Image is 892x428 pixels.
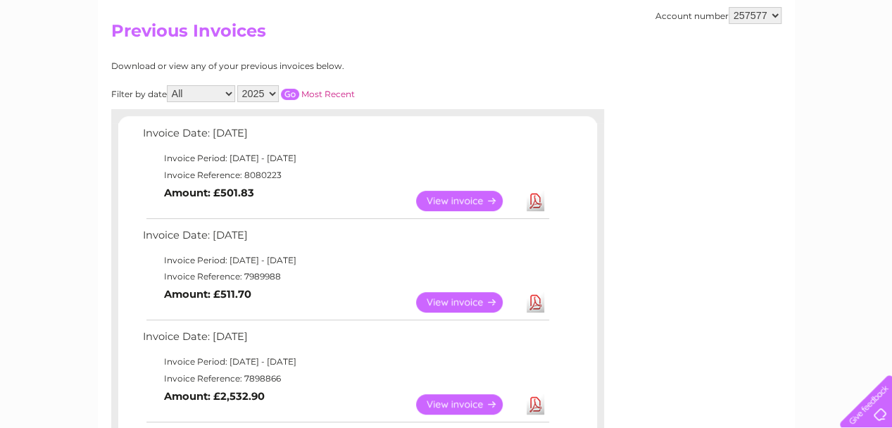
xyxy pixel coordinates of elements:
[164,187,254,199] b: Amount: £501.83
[164,288,251,301] b: Amount: £511.70
[164,390,265,403] b: Amount: £2,532.90
[139,252,551,269] td: Invoice Period: [DATE] - [DATE]
[111,85,481,102] div: Filter by date
[769,60,790,70] a: Blog
[139,268,551,285] td: Invoice Reference: 7989988
[627,7,724,25] a: 0333 014 3131
[139,370,551,387] td: Invoice Reference: 7898866
[139,353,551,370] td: Invoice Period: [DATE] - [DATE]
[527,292,544,313] a: Download
[527,394,544,415] a: Download
[139,124,551,150] td: Invoice Date: [DATE]
[719,60,761,70] a: Telecoms
[139,167,551,184] td: Invoice Reference: 8080223
[644,60,671,70] a: Water
[655,7,781,24] div: Account number
[527,191,544,211] a: Download
[111,21,781,48] h2: Previous Invoices
[416,191,520,211] a: View
[846,60,879,70] a: Log out
[301,89,355,99] a: Most Recent
[31,37,103,80] img: logo.png
[139,150,551,167] td: Invoice Period: [DATE] - [DATE]
[111,61,481,71] div: Download or view any of your previous invoices below.
[416,394,520,415] a: View
[679,60,710,70] a: Energy
[416,292,520,313] a: View
[139,226,551,252] td: Invoice Date: [DATE]
[114,8,779,68] div: Clear Business is a trading name of Verastar Limited (registered in [GEOGRAPHIC_DATA] No. 3667643...
[798,60,833,70] a: Contact
[139,327,551,353] td: Invoice Date: [DATE]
